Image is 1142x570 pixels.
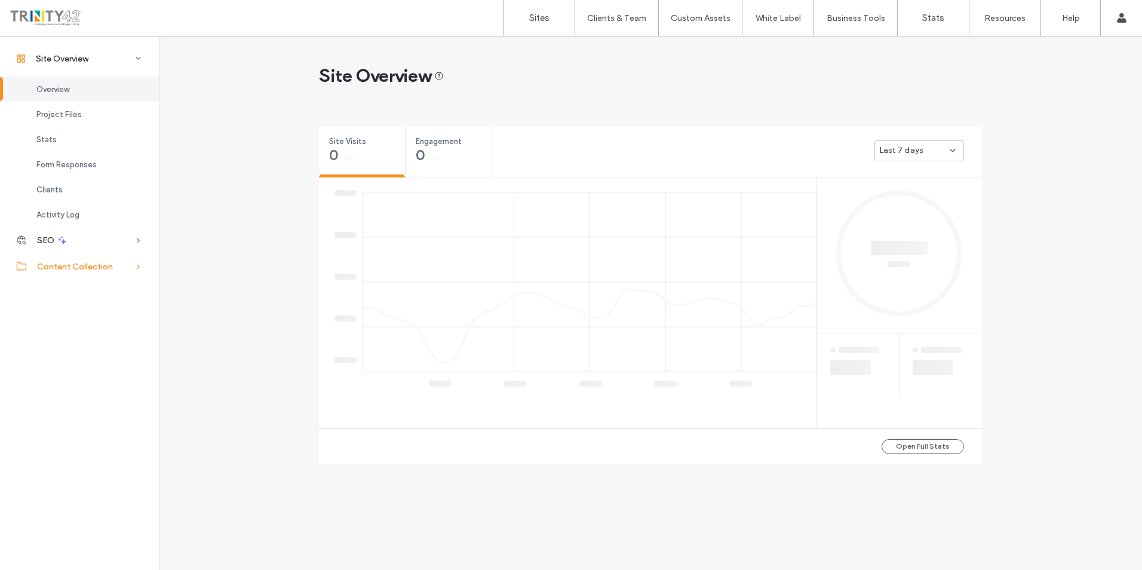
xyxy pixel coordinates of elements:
div: ‌ [830,347,836,356]
span: Engagement [416,136,474,148]
span: 0 [329,149,338,161]
span: ‌ [913,347,918,353]
span: ‌ [334,190,357,196]
div: ‌ [334,357,346,375]
span: Help [27,8,51,19]
div: ‌ [334,189,346,207]
label: Help [1062,13,1080,23]
div: ‌ [655,380,677,389]
span: ‌ [830,347,836,353]
label: Clients & Team [587,13,646,23]
span: ‌ [334,315,357,321]
div: ‌ [334,315,346,333]
label: Custom Assets [671,13,730,23]
span: Project Files [36,110,82,119]
span: Site Overview [319,64,444,88]
span: Activity Log [36,210,79,219]
span: Form Responses [36,160,97,169]
span: Stats [36,135,57,144]
div: ‌ [504,380,526,389]
div: ‌ [888,261,910,269]
div: ‌ [730,380,752,389]
span: ‌ [655,381,677,387]
div: ‌ [579,380,601,389]
label: Resources [984,13,1026,23]
span: ‌ [871,241,928,255]
label: Sites [529,13,549,23]
span: ‌ [579,381,601,387]
div: ‌ [913,347,918,356]
span: Site Visits [329,136,387,148]
span: ‌ [504,381,526,387]
button: Open Full Stats [882,439,964,454]
div: ‌ [871,240,928,255]
span: Last 7 days [880,145,923,157]
span: ‌ [730,381,752,387]
div: ‌ [334,273,346,291]
label: White Label [756,13,801,23]
span: ‌ [334,357,357,363]
span: Overview [36,85,69,94]
span: ‌ [888,261,910,267]
span: 0% [430,152,441,164]
span: Content Collection [37,262,113,272]
span: ‌ [830,360,871,375]
span: ‌ [334,232,357,238]
span: Site Overview [36,54,88,64]
div: ‌ [429,380,451,389]
span: 0% [343,152,354,164]
span: 0 [416,149,425,161]
span: ‌ [921,347,962,353]
span: ‌ [429,381,451,387]
span: Clients [36,185,63,194]
label: Stats [922,13,944,23]
span: ‌ [839,347,879,353]
span: ‌ [334,274,357,280]
span: SEO [37,235,54,246]
label: Business Tools [827,13,885,23]
div: ‌ [334,231,346,249]
span: ‌ [913,360,953,375]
